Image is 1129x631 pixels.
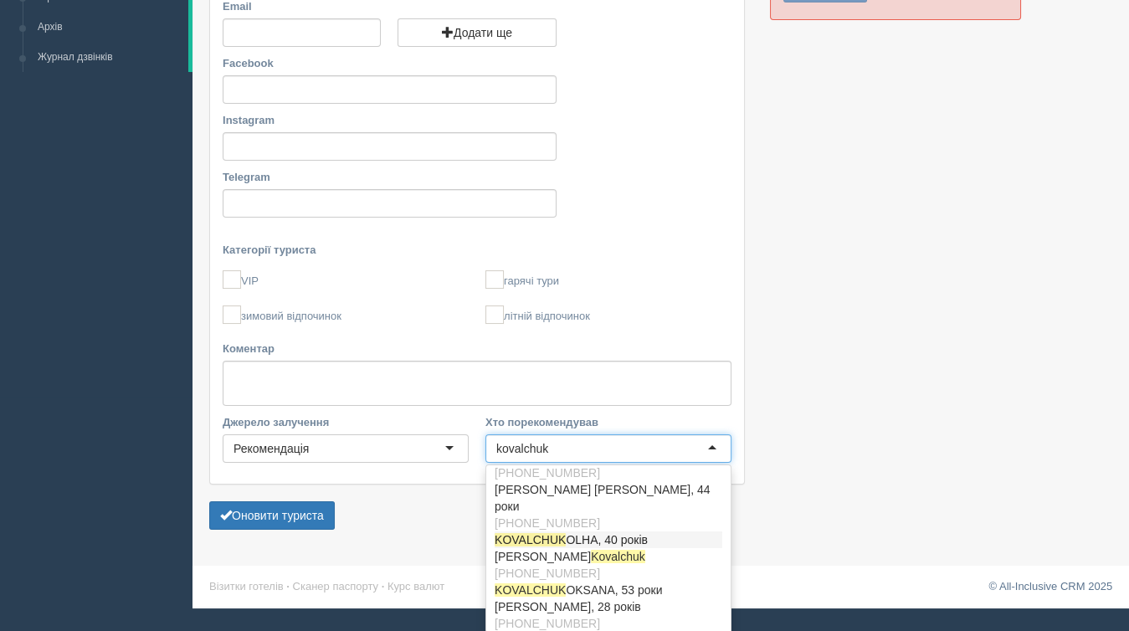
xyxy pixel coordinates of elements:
[223,341,731,357] label: Коментар
[223,55,557,71] label: Facebook
[496,440,644,457] input: ПІБ туриста або телефон
[495,583,566,597] span: KOVALCHUK
[495,567,600,580] span: [PHONE_NUMBER]
[293,580,378,593] a: Сканер паспорту
[223,270,469,289] label: VIP
[495,466,600,480] span: [PHONE_NUMBER]
[30,43,188,73] a: Журнал дзвінків
[495,583,615,597] span: OKSANA
[398,18,556,47] button: Додати ще
[495,531,722,548] div: , 40 років
[495,481,722,531] div: , 44 роки
[495,533,598,546] span: OLHA
[495,582,722,598] div: , 53 роки
[209,501,335,530] button: Оновити туриста
[485,305,731,324] label: літній відпочинок
[591,550,645,563] span: Kovalchuk
[988,580,1112,593] a: © All-Inclusive CRM 2025
[495,516,600,530] span: [PHONE_NUMBER]
[223,414,469,430] label: Джерело залучення
[495,550,645,563] span: [PERSON_NAME]
[233,440,309,457] div: Рекомендація
[485,270,731,289] label: гарячі тури
[223,305,469,324] label: зимовий відпочинок
[495,533,566,546] span: KOVALCHUK
[30,13,188,43] a: Архів
[286,580,290,593] span: ·
[209,580,284,593] a: Візитки готелів
[223,112,557,128] label: Instagram
[223,169,557,185] label: Telegram
[495,483,690,496] span: [PERSON_NAME] [PERSON_NAME]
[382,580,385,593] span: ·
[387,580,444,593] a: Курс валют
[495,600,591,613] span: [PERSON_NAME]
[485,414,731,430] label: Хто порекомендував
[495,617,600,630] span: [PHONE_NUMBER]
[223,242,731,258] label: Категорії туриста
